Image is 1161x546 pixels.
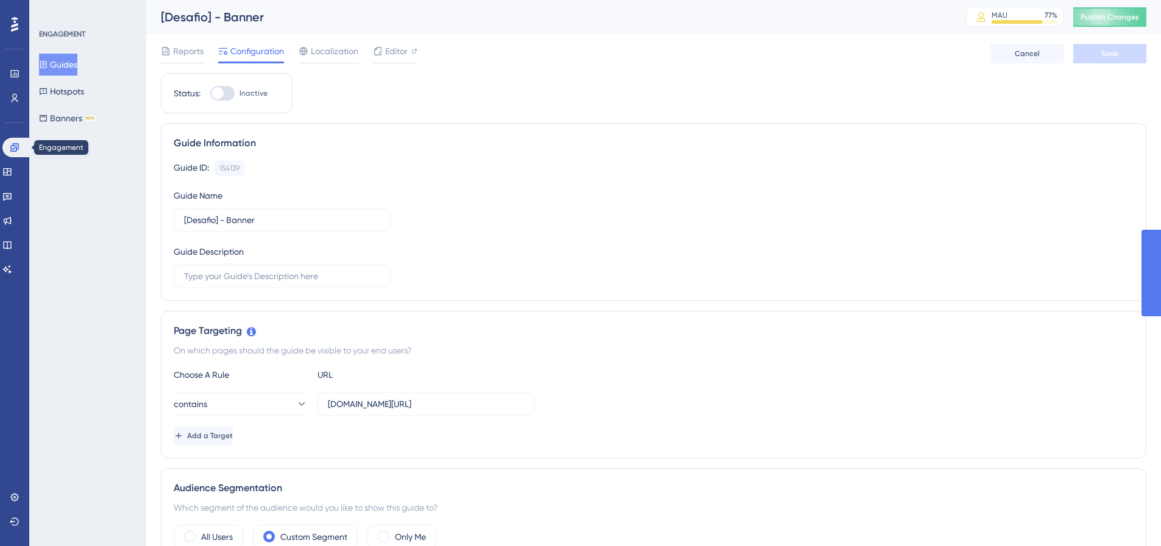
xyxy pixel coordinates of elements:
[240,88,268,98] span: Inactive
[174,392,308,416] button: contains
[1081,12,1139,22] span: Publish Changes
[174,136,1134,151] div: Guide Information
[990,44,1063,63] button: Cancel
[992,10,1007,20] div: MAU
[1073,7,1146,27] button: Publish Changes
[161,9,936,26] div: [Desafio] - Banner
[39,107,96,129] button: BannersBETA
[1045,10,1057,20] div: 77 %
[184,213,380,227] input: Type your Guide’s Name here
[174,500,1134,515] div: Which segment of the audience would you like to show this guide to?
[1073,44,1146,63] button: Save
[187,431,233,441] span: Add a Target
[174,160,209,176] div: Guide ID:
[174,343,1134,358] div: On which pages should the guide be visible to your end users?
[280,530,347,544] label: Custom Segment
[39,134,80,156] button: Themes
[1015,49,1040,58] span: Cancel
[230,44,284,58] span: Configuration
[85,115,96,121] div: BETA
[1110,498,1146,534] iframe: UserGuiding AI Assistant Launcher
[174,397,207,411] span: contains
[173,44,204,58] span: Reports
[395,530,426,544] label: Only Me
[311,44,358,58] span: Localization
[184,269,380,283] input: Type your Guide’s Description here
[219,163,240,173] div: 154139
[39,80,84,102] button: Hotspots
[201,530,233,544] label: All Users
[385,44,408,58] span: Editor
[174,244,244,259] div: Guide Description
[174,324,1134,338] div: Page Targeting
[174,426,233,445] button: Add a Target
[39,29,85,39] div: ENGAGEMENT
[174,188,222,203] div: Guide Name
[318,367,452,382] div: URL
[174,481,1134,495] div: Audience Segmentation
[328,397,524,411] input: yourwebsite.com/path
[174,367,308,382] div: Choose A Rule
[39,54,77,76] button: Guides
[174,86,201,101] div: Status:
[1101,49,1118,58] span: Save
